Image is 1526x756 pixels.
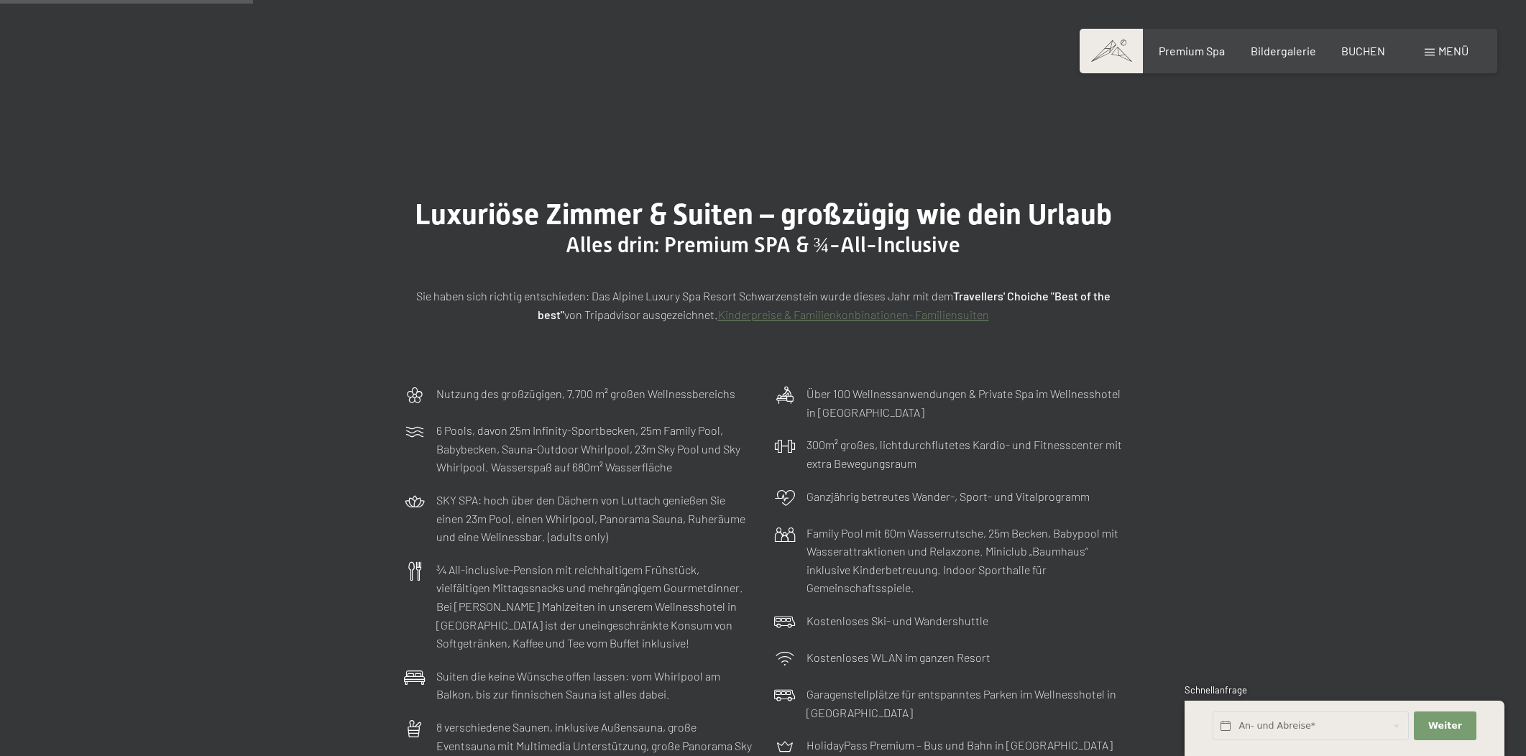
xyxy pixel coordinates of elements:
a: Bildergalerie [1251,44,1316,57]
strong: Travellers' Choiche "Best of the best" [538,289,1111,321]
span: Alles drin: Premium SPA & ¾-All-Inclusive [566,232,961,257]
p: 300m² großes, lichtdurchflutetes Kardio- und Fitnesscenter mit extra Bewegungsraum [806,435,1123,472]
button: Weiter [1414,711,1476,741]
p: Family Pool mit 60m Wasserrutsche, 25m Becken, Babypool mit Wasserattraktionen und Relaxzone. Min... [806,524,1123,597]
span: Weiter [1428,719,1462,732]
p: SKY SPA: hoch über den Dächern von Luttach genießen Sie einen 23m Pool, einen Whirlpool, Panorama... [436,491,753,546]
p: Ganzjährig betreutes Wander-, Sport- und Vitalprogramm [806,487,1090,506]
p: Garagenstellplätze für entspanntes Parken im Wellnesshotel in [GEOGRAPHIC_DATA] [806,685,1123,722]
p: 6 Pools, davon 25m Infinity-Sportbecken, 25m Family Pool, Babybecken, Sauna-Outdoor Whirlpool, 23... [436,421,753,476]
a: BUCHEN [1341,44,1385,57]
p: Kostenloses Ski- und Wandershuttle [806,612,988,630]
span: Schnellanfrage [1185,684,1247,696]
p: Über 100 Wellnessanwendungen & Private Spa im Wellnesshotel in [GEOGRAPHIC_DATA] [806,384,1123,421]
a: Premium Spa [1159,44,1225,57]
p: Sie haben sich richtig entschieden: Das Alpine Luxury Spa Resort Schwarzenstein wurde dieses Jahr... [404,287,1123,323]
p: Suiten die keine Wünsche offen lassen: vom Whirlpool am Balkon, bis zur finnischen Sauna ist alle... [436,667,753,704]
a: Kinderpreise & Familienkonbinationen- Familiensuiten [718,308,989,321]
span: Menü [1438,44,1468,57]
p: Nutzung des großzügigen, 7.700 m² großen Wellnessbereichs [436,384,735,403]
p: Kostenloses WLAN im ganzen Resort [806,648,990,667]
p: ¾ All-inclusive-Pension mit reichhaltigem Frühstück, vielfältigen Mittagssnacks und mehrgängigem ... [436,561,753,653]
span: Luxuriöse Zimmer & Suiten – großzügig wie dein Urlaub [415,198,1112,231]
